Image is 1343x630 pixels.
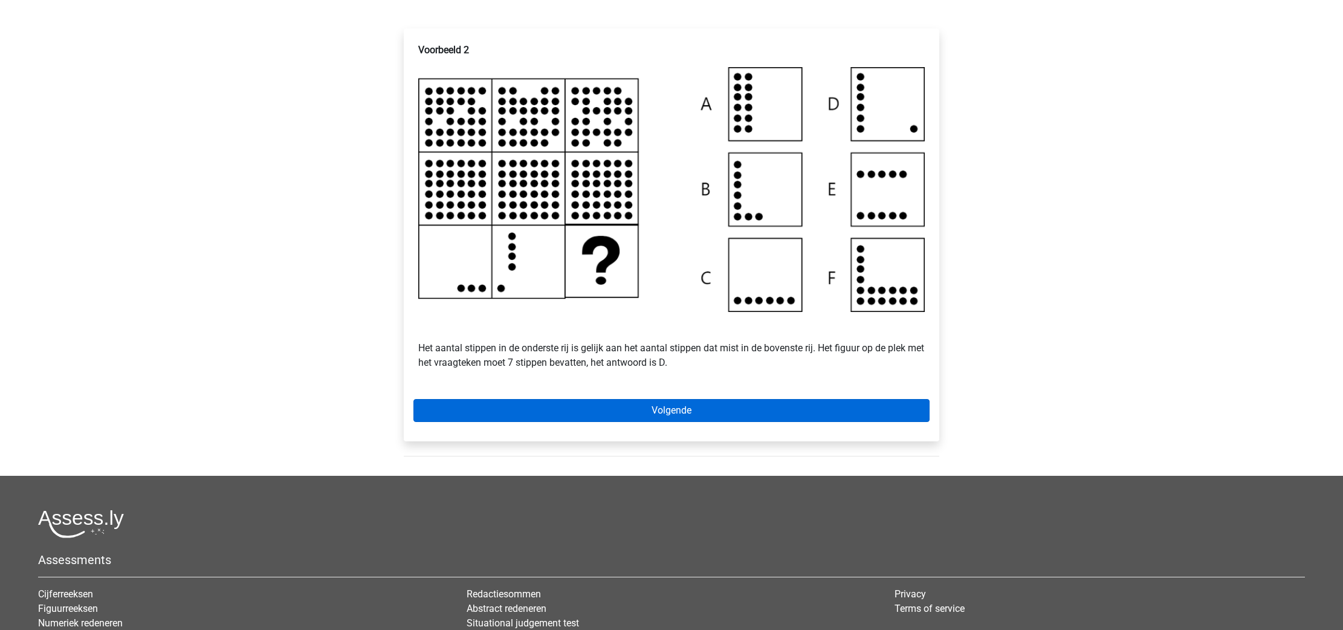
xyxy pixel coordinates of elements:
[38,617,123,629] a: Numeriek redeneren
[38,510,124,538] img: Assessly logo
[467,603,546,614] a: Abstract redeneren
[413,399,930,422] a: Volgende
[467,617,579,629] a: Situational judgement test
[467,588,541,600] a: Redactiesommen
[895,588,926,600] a: Privacy
[38,603,98,614] a: Figuurreeksen
[418,312,925,370] p: Het aantal stippen in de onderste rij is gelijk aan het aantal stippen dat mist in de bovenste ri...
[418,44,469,56] b: Voorbeeld 2
[895,603,965,614] a: Terms of service
[38,588,93,600] a: Cijferreeksen
[418,67,925,311] img: Voorbeeld10.png
[38,553,1305,567] h5: Assessments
